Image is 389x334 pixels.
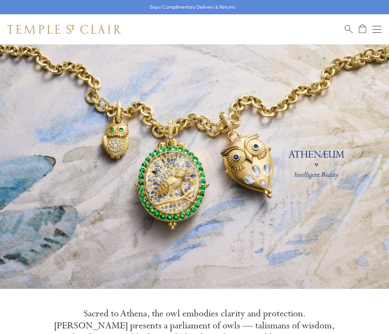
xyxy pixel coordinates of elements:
p: Enjoy Complimentary Delivery & Returns [150,3,235,11]
a: Open Shopping Bag [359,24,366,34]
a: Search [345,24,353,34]
img: Temple St. Clair [8,25,121,34]
button: Open navigation [372,25,381,34]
